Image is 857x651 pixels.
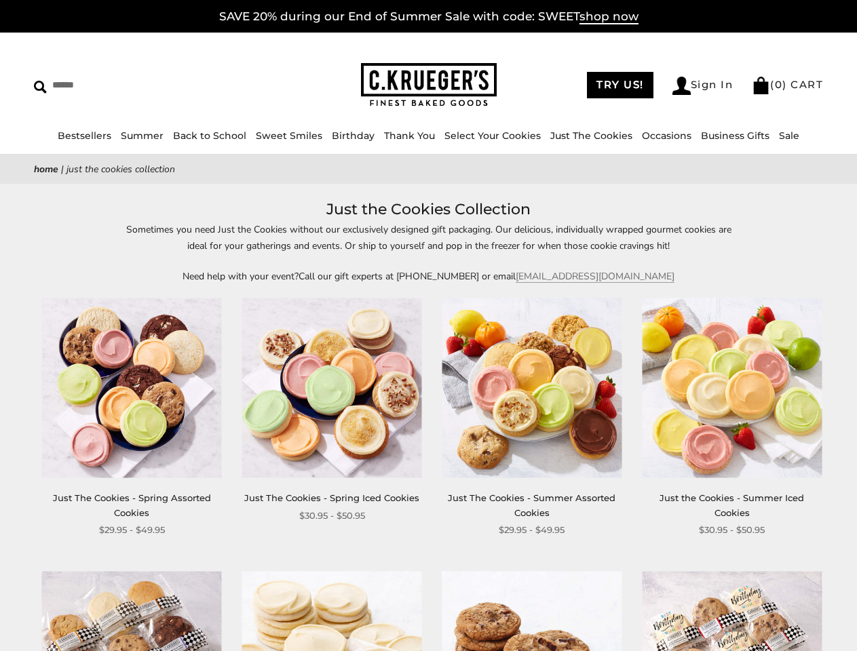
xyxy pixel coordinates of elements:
p: Sometimes you need Just the Cookies without our exclusively designed gift packaging. Our deliciou... [117,222,741,253]
a: Sweet Smiles [256,130,322,142]
nav: breadcrumbs [34,161,823,177]
span: | [61,163,64,176]
a: Sale [779,130,799,142]
a: [EMAIL_ADDRESS][DOMAIN_NAME] [516,270,674,283]
a: Summer [121,130,164,142]
a: Birthday [332,130,375,142]
img: Just The Cookies - Summer Assorted Cookies [442,298,622,477]
a: Bestsellers [58,130,111,142]
a: Business Gifts [701,130,769,142]
h1: Just the Cookies Collection [54,197,803,222]
p: Need help with your event? [117,269,741,284]
a: (0) CART [752,78,823,91]
a: Just The Cookies - Spring Iced Cookies [244,492,419,503]
a: Back to School [173,130,246,142]
a: Sign In [672,77,734,95]
span: $29.95 - $49.95 [499,523,565,537]
img: C.KRUEGER'S [361,63,497,107]
a: TRY US! [587,72,653,98]
span: Just the Cookies Collection [66,163,175,176]
span: 0 [775,78,783,91]
span: shop now [579,9,639,24]
a: Thank You [384,130,435,142]
span: Call our gift experts at [PHONE_NUMBER] or email [299,270,516,283]
a: Just The Cookies - Summer Assorted Cookies [448,492,615,517]
img: Just The Cookies - Spring Iced Cookies [242,298,422,477]
img: Account [672,77,691,95]
a: Occasions [642,130,691,142]
span: $29.95 - $49.95 [99,523,165,537]
img: Search [34,81,47,94]
span: $30.95 - $50.95 [299,509,365,523]
a: Just the Cookies - Summer Iced Cookies [660,492,804,517]
a: SAVE 20% during our End of Summer Sale with code: SWEETshop now [219,9,639,24]
a: Select Your Cookies [444,130,541,142]
a: Just The Cookies [550,130,632,142]
span: $30.95 - $50.95 [699,523,765,537]
img: Just the Cookies - Summer Iced Cookies [642,298,822,477]
input: Search [34,75,214,96]
a: Just The Cookies - Spring Assorted Cookies [53,492,211,517]
img: Bag [752,77,770,94]
img: Just The Cookies - Spring Assorted Cookies [42,298,222,477]
a: Home [34,163,58,176]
